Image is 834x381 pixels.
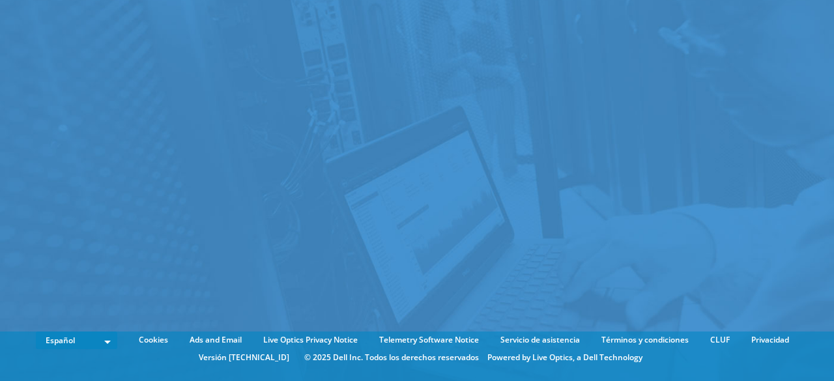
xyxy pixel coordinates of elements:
li: © 2025 Dell Inc. Todos los derechos reservados [298,350,485,365]
li: Powered by Live Optics, a Dell Technology [487,350,642,365]
a: Cookies [129,333,178,347]
a: Telemetry Software Notice [369,333,489,347]
a: Servicio de asistencia [491,333,590,347]
a: Términos y condiciones [592,333,698,347]
a: Ads and Email [180,333,252,347]
a: CLUF [700,333,740,347]
li: Versión [TECHNICAL_ID] [192,350,296,365]
a: Live Optics Privacy Notice [253,333,367,347]
a: Privacidad [741,333,799,347]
